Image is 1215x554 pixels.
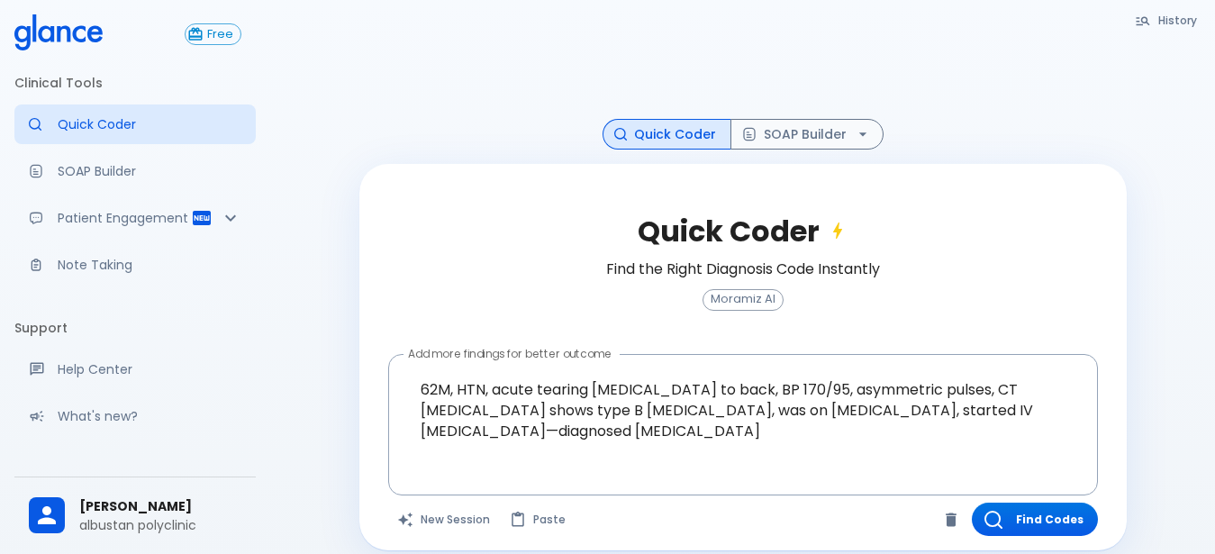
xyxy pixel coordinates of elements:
[14,485,256,547] div: [PERSON_NAME]albustan polyclinic
[14,306,256,350] li: Support
[14,198,256,238] div: Patient Reports & Referrals
[401,361,1085,459] textarea: 62M, HTN, acute tearing [MEDICAL_DATA] to back, BP 170/95, asymmetric pulses, CT [MEDICAL_DATA] s...
[606,257,880,282] h6: Find the Right Diagnosis Code Instantly
[58,115,241,133] p: Quick Coder
[14,245,256,285] a: Advanced note-taking
[14,104,256,144] a: Moramiz: Find ICD10AM codes instantly
[501,503,576,536] button: Paste from clipboard
[14,396,256,436] div: Recent updates and feature releases
[14,151,256,191] a: Docugen: Compose a clinical documentation in seconds
[14,350,256,389] a: Get help from our support team
[58,360,241,378] p: Help Center
[58,407,241,425] p: What's new?
[79,516,241,534] p: albustan polyclinic
[185,23,256,45] a: Click to view or change your subscription
[58,209,191,227] p: Patient Engagement
[185,23,241,45] button: Free
[1126,7,1208,33] button: History
[58,256,241,274] p: Note Taking
[938,506,965,533] button: Clear
[638,214,848,249] h2: Quick Coder
[703,293,783,306] span: Moramiz AI
[972,503,1098,536] button: Find Codes
[14,61,256,104] li: Clinical Tools
[200,28,240,41] span: Free
[388,503,501,536] button: Clears all inputs and results.
[730,119,884,150] button: SOAP Builder
[79,497,241,516] span: [PERSON_NAME]
[58,162,241,180] p: SOAP Builder
[603,119,731,150] button: Quick Coder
